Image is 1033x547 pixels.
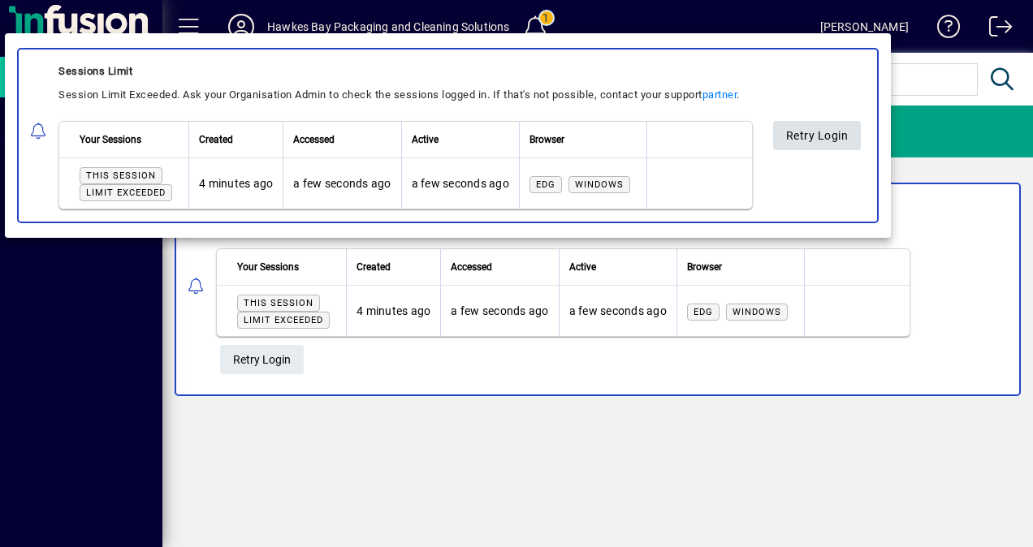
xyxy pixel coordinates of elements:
[199,131,233,149] span: Created
[293,131,335,149] span: Accessed
[785,122,848,149] span: Retry Login
[535,179,555,189] span: Edg
[411,131,438,149] span: Active
[529,131,564,149] span: Browser
[400,158,518,209] td: a few seconds ago
[283,158,400,209] td: a few seconds ago
[58,85,753,105] div: Session Limit Exceeded. Ask your Organisation Admin to check the sessions logged in. If that's no...
[80,131,141,149] span: Your Sessions
[86,187,166,198] span: Limit exceeded
[86,170,156,181] span: This session
[58,62,753,81] div: Sessions Limit
[5,48,891,223] app-alert-notification-menu-item: Sessions Limit
[188,158,283,209] td: 4 minutes ago
[702,88,737,101] a: partner
[772,121,861,150] button: Retry Login
[574,179,623,189] span: Windows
